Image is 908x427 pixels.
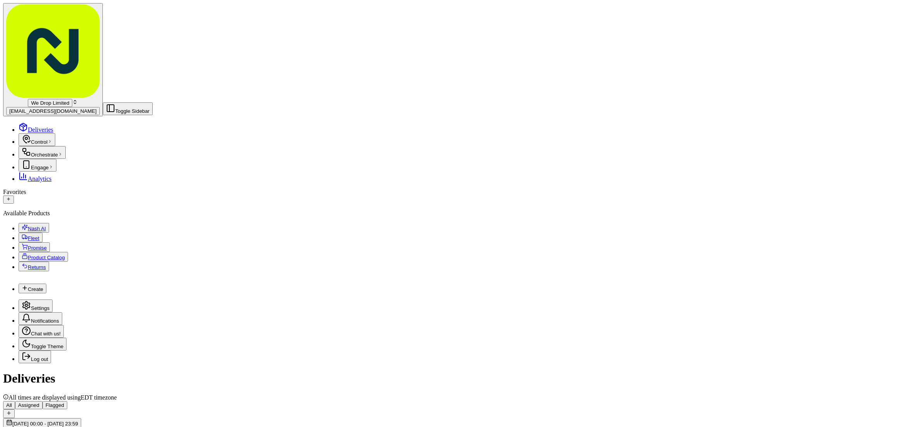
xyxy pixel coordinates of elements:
[18,402,39,408] span: Assigned
[46,402,64,408] span: Flagged
[19,312,62,325] button: Notifications
[12,421,78,427] span: [DATE] 00:00 - [DATE] 23:59
[22,245,47,251] a: Promise
[19,338,66,350] button: Toggle Theme
[22,264,46,270] a: Returns
[28,126,53,133] span: Deliveries
[115,108,150,114] span: Toggle Sidebar
[31,165,49,170] span: Engage
[31,344,63,349] span: Toggle Theme
[31,331,61,337] span: Chat with us!
[9,108,97,114] span: [EMAIL_ADDRESS][DOMAIN_NAME]
[6,107,100,115] button: [EMAIL_ADDRESS][DOMAIN_NAME]
[19,284,46,293] button: Create
[9,394,117,401] span: All times are displayed using EDT timezone
[31,318,59,324] span: Notifications
[3,371,905,386] h1: Deliveries
[19,350,51,363] button: Log out
[28,175,51,182] span: Analytics
[19,262,49,271] button: Returns
[19,252,68,262] button: Product Catalog
[22,235,39,241] a: Fleet
[22,226,46,231] a: Nash AI
[19,242,50,252] button: Promise
[19,175,51,182] a: Analytics
[103,102,153,115] button: Toggle Sidebar
[22,255,65,260] a: Product Catalog
[3,189,905,196] div: Favorites
[28,245,47,251] span: Promise
[6,402,12,408] span: All
[19,146,66,159] button: Orchestrate
[31,356,48,362] span: Log out
[31,152,58,158] span: Orchestrate
[19,233,43,242] button: Fleet
[19,126,53,133] a: Deliveries
[19,223,49,233] button: Nash AI
[31,100,69,106] span: We Drop Limited
[19,133,55,146] button: Control
[28,286,43,292] span: Create
[28,264,46,270] span: Returns
[31,139,48,145] span: Control
[3,210,905,217] div: Available Products
[31,305,49,311] span: Settings
[3,3,103,116] button: We Drop Limited[EMAIL_ADDRESS][DOMAIN_NAME]
[28,255,65,260] span: Product Catalog
[19,299,53,312] button: Settings
[28,226,46,231] span: Nash AI
[28,99,72,107] button: We Drop Limited
[19,325,64,338] button: Chat with us!
[19,159,56,172] button: Engage
[28,235,39,241] span: Fleet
